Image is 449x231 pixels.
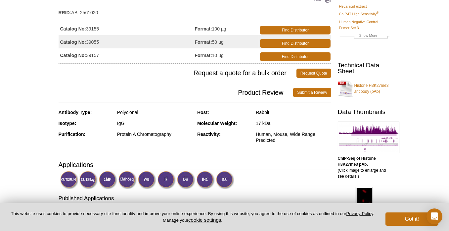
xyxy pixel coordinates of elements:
[260,26,330,34] a: Find Distributor
[195,22,259,35] td: 100 µg
[59,195,331,204] h3: Published Applications
[256,109,331,115] div: Rabbit
[99,171,117,189] img: ChIP Validated
[195,35,259,48] td: 50 µg
[60,39,86,45] strong: Catalog No:
[385,212,438,226] button: Got it!
[216,171,234,189] img: Immunocytochemistry Validated
[377,11,379,15] sup: ®
[427,208,442,224] div: Open Intercom Messenger
[195,52,212,58] strong: Format:
[338,156,376,167] b: ChIP-Seq of Histone H3K27me3 pAb.
[59,22,195,35] td: 39155
[197,132,221,137] strong: Reactivity:
[346,211,373,216] a: Privacy Policy
[293,88,331,97] a: Submit a Review
[59,110,92,115] strong: Antibody Type:
[138,171,156,189] img: Western Blot Validated
[296,69,331,78] a: Request Quote
[60,52,86,58] strong: Catalog No:
[256,131,331,143] div: Human, Mouse, Wide Range Predicted
[338,62,391,74] h2: Technical Data Sheet
[59,6,331,16] td: AB_2561020
[118,171,137,189] img: ChIP-Seq Validated
[59,121,76,126] strong: Isotype:
[59,132,86,137] strong: Purification:
[195,39,212,45] strong: Format:
[339,19,389,31] a: Human Negative Control Primer Set 3
[177,171,195,189] img: Dot Blot Validated
[59,35,195,48] td: 39055
[197,121,237,126] strong: Molecular Weight:
[195,48,259,62] td: 10 µg
[59,48,195,62] td: 39157
[338,79,391,98] a: Histone H3K27me3 antibody (pAb)
[117,120,192,126] div: IgG
[338,155,391,179] p: (Click image to enlarge and see details.)
[117,131,192,137] div: Protein A Chromatography
[260,52,330,61] a: Find Distributor
[59,88,293,97] span: Product Review
[11,211,375,223] p: This website uses cookies to provide necessary site functionality and improve your online experie...
[339,3,367,9] a: HeLa acid extract
[60,26,86,32] strong: Catalog No:
[59,160,331,170] h3: Applications
[339,11,379,17] a: ChIP-IT High Sensitivity®
[195,26,212,32] strong: Format:
[59,10,71,16] strong: RRID:
[260,39,330,48] a: Find Distributor
[338,122,399,153] img: Histone H3K27me3 antibody (pAb) tested by ChIP-Seq.
[197,171,215,189] img: Immunohistochemistry Validated
[256,120,331,126] div: 17 kDa
[338,109,391,115] h2: Data Thumbnails
[59,69,296,78] span: Request a quote for a bulk order
[188,217,221,223] button: cookie settings
[157,171,176,189] img: Immunofluorescence Validated
[60,171,78,189] img: CUT&RUN Validated
[197,110,209,115] strong: Host:
[339,32,389,40] a: Show More
[79,171,98,189] img: CUT&Tag Validated
[117,109,192,115] div: Polyclonal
